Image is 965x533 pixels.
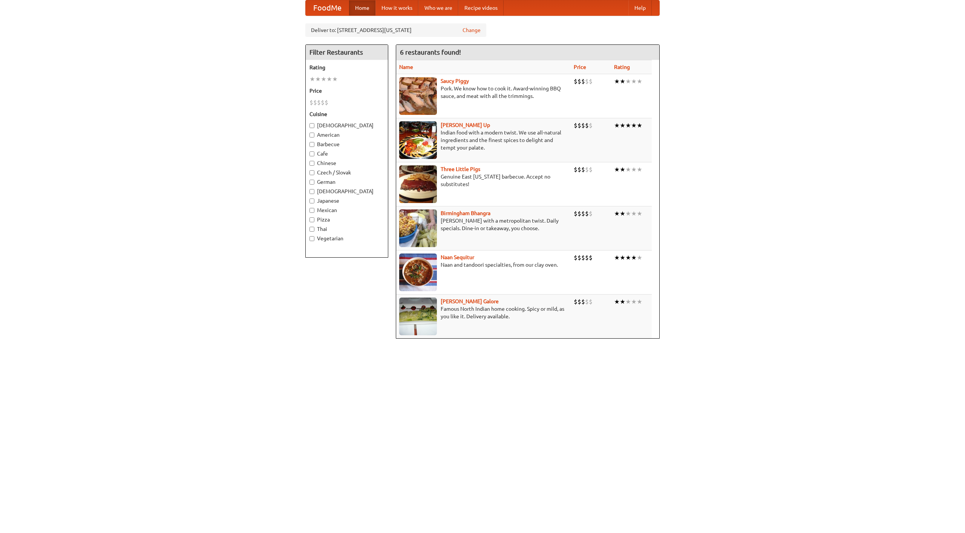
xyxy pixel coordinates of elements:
[581,121,585,130] li: $
[581,209,585,218] li: $
[585,209,589,218] li: $
[620,121,625,130] li: ★
[614,254,620,262] li: ★
[581,165,585,174] li: $
[581,77,585,86] li: $
[399,77,437,115] img: saucy.jpg
[614,121,620,130] li: ★
[574,121,577,130] li: $
[614,77,620,86] li: ★
[309,180,314,185] input: German
[637,209,642,218] li: ★
[309,142,314,147] input: Barbecue
[625,298,631,306] li: ★
[309,75,315,83] li: ★
[631,298,637,306] li: ★
[441,254,474,260] a: Naan Sequitur
[441,210,490,216] a: Birmingham Bhangra
[309,159,384,167] label: Chinese
[309,216,384,223] label: Pizza
[628,0,652,15] a: Help
[620,209,625,218] li: ★
[375,0,418,15] a: How it works
[309,189,314,194] input: [DEMOGRAPHIC_DATA]
[313,98,317,107] li: $
[399,298,437,335] img: currygalore.jpg
[441,122,490,128] a: [PERSON_NAME] Up
[399,129,568,151] p: Indian food with a modern twist. We use all-natural ingredients and the finest spices to delight ...
[349,0,375,15] a: Home
[441,78,469,84] a: Saucy Piggy
[400,49,461,56] ng-pluralize: 6 restaurants found!
[309,122,384,129] label: [DEMOGRAPHIC_DATA]
[399,305,568,320] p: Famous North Indian home cooking. Spicy or mild, as you like it. Delivery available.
[309,227,314,232] input: Thai
[399,173,568,188] p: Genuine East [US_STATE] barbecue. Accept no substitutes!
[637,298,642,306] li: ★
[577,165,581,174] li: $
[585,77,589,86] li: $
[631,165,637,174] li: ★
[309,197,384,205] label: Japanese
[614,165,620,174] li: ★
[574,209,577,218] li: $
[399,261,568,269] p: Naan and tandoori specialties, from our clay oven.
[589,77,593,86] li: $
[309,110,384,118] h5: Cuisine
[309,236,314,241] input: Vegetarian
[577,254,581,262] li: $
[585,165,589,174] li: $
[399,121,437,159] img: curryup.jpg
[309,206,384,214] label: Mexican
[625,209,631,218] li: ★
[620,254,625,262] li: ★
[309,217,314,222] input: Pizza
[574,254,577,262] li: $
[399,85,568,100] p: Pork. We know how to cook it. Award-winning BBQ sauce, and meat with all the trimmings.
[441,298,499,304] a: [PERSON_NAME] Galore
[574,165,577,174] li: $
[614,64,630,70] a: Rating
[574,64,586,70] a: Price
[589,209,593,218] li: $
[325,98,328,107] li: $
[631,209,637,218] li: ★
[577,209,581,218] li: $
[577,77,581,86] li: $
[309,150,384,157] label: Cafe
[399,217,568,232] p: [PERSON_NAME] with a metropolitan twist. Daily specials. Dine-in or takeaway, you choose.
[614,298,620,306] li: ★
[306,45,388,60] h4: Filter Restaurants
[399,209,437,247] img: bhangra.jpg
[631,254,637,262] li: ★
[463,26,481,34] a: Change
[317,98,321,107] li: $
[305,23,486,37] div: Deliver to: [STREET_ADDRESS][US_STATE]
[631,77,637,86] li: ★
[637,254,642,262] li: ★
[315,75,321,83] li: ★
[589,254,593,262] li: $
[458,0,504,15] a: Recipe videos
[321,75,326,83] li: ★
[581,298,585,306] li: $
[321,98,325,107] li: $
[441,166,480,172] a: Three Little Pigs
[620,298,625,306] li: ★
[589,121,593,130] li: $
[309,123,314,128] input: [DEMOGRAPHIC_DATA]
[399,64,413,70] a: Name
[625,77,631,86] li: ★
[309,235,384,242] label: Vegetarian
[614,209,620,218] li: ★
[332,75,338,83] li: ★
[399,165,437,203] img: littlepigs.jpg
[577,121,581,130] li: $
[309,133,314,137] input: American
[637,165,642,174] li: ★
[399,254,437,291] img: naansequitur.jpg
[309,188,384,195] label: [DEMOGRAPHIC_DATA]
